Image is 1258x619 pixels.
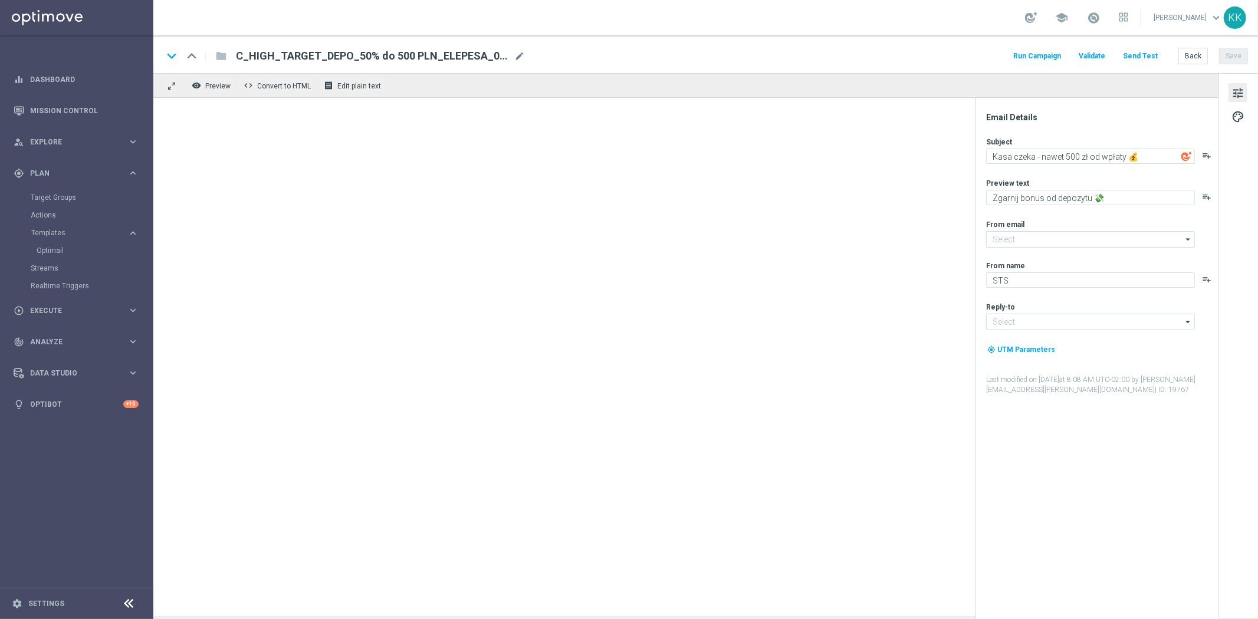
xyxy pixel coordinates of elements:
div: Templates [31,229,127,236]
span: Validate [1079,52,1105,60]
a: [PERSON_NAME]keyboard_arrow_down [1152,9,1224,27]
button: lightbulb Optibot +10 [13,400,139,409]
a: Optibot [30,388,123,420]
button: equalizer Dashboard [13,75,139,84]
a: Realtime Triggers [31,281,123,291]
button: track_changes Analyze keyboard_arrow_right [13,337,139,347]
button: Validate [1077,48,1107,64]
span: palette [1231,109,1244,124]
i: person_search [14,137,24,147]
i: my_location [987,345,996,354]
i: keyboard_arrow_right [127,136,139,147]
label: From email [986,220,1024,229]
div: +10 [123,400,139,408]
span: Data Studio [30,370,127,377]
i: settings [12,598,22,609]
span: school [1055,11,1068,24]
div: Execute [14,305,127,316]
button: Data Studio keyboard_arrow_right [13,368,139,378]
button: Run Campaign [1011,48,1063,64]
div: Plan [14,168,127,179]
span: keyboard_arrow_down [1210,11,1223,24]
input: Select [986,231,1195,248]
span: Analyze [30,338,127,345]
div: Target Groups [31,189,152,206]
button: receipt Edit plain text [321,78,386,93]
label: Subject [986,137,1012,147]
div: Dashboard [14,64,139,95]
span: mode_edit [514,51,525,61]
a: Streams [31,264,123,273]
label: Reply-to [986,302,1015,312]
i: arrow_drop_down [1183,232,1194,247]
div: Email Details [986,112,1217,123]
div: Analyze [14,337,127,347]
div: KK [1224,6,1246,29]
div: Templates [31,224,152,259]
button: playlist_add [1202,192,1211,202]
button: palette [1229,107,1247,126]
span: C_HIGH_TARGET_DEPO_50% do 500 PLN_ELEPESA_050825 [236,49,510,63]
button: play_circle_outline Execute keyboard_arrow_right [13,306,139,315]
i: equalizer [14,74,24,85]
div: Realtime Triggers [31,277,152,295]
span: | ID: 19767 [1155,386,1189,394]
i: gps_fixed [14,168,24,179]
button: Templates keyboard_arrow_right [31,228,139,238]
button: playlist_add [1202,151,1211,160]
button: Send Test [1121,48,1160,64]
button: playlist_add [1202,275,1211,284]
span: Plan [30,170,127,177]
i: play_circle_outline [14,305,24,316]
button: Save [1219,48,1248,64]
a: Settings [28,600,64,607]
i: arrow_drop_down [1183,314,1194,330]
div: Streams [31,259,152,277]
a: Mission Control [30,95,139,126]
div: Explore [14,137,127,147]
button: gps_fixed Plan keyboard_arrow_right [13,169,139,178]
img: optiGenie.svg [1181,151,1192,162]
div: Data Studio [14,368,127,378]
div: Mission Control [14,95,139,126]
span: Templates [31,229,116,236]
i: receipt [324,81,333,90]
button: remove_red_eye Preview [189,78,236,93]
button: person_search Explore keyboard_arrow_right [13,137,139,147]
a: Optimail [37,246,123,255]
span: Preview [205,82,231,90]
i: keyboard_arrow_right [127,167,139,179]
button: code Convert to HTML [241,78,316,93]
i: lightbulb [14,399,24,410]
span: UTM Parameters [997,345,1055,354]
input: Select [986,314,1195,330]
span: code [244,81,253,90]
label: Preview text [986,179,1029,188]
button: Back [1178,48,1208,64]
div: Optibot [14,388,139,420]
div: Actions [31,206,152,224]
a: Target Groups [31,193,123,202]
button: my_location UTM Parameters [986,343,1056,356]
label: From name [986,261,1025,271]
button: tune [1229,83,1247,102]
a: Dashboard [30,64,139,95]
label: Last modified on [DATE] at 8:08 AM UTC-02:00 by [PERSON_NAME][EMAIL_ADDRESS][PERSON_NAME][DOMAIN_... [986,375,1217,395]
span: Explore [30,139,127,146]
i: track_changes [14,337,24,347]
a: Actions [31,210,123,220]
span: Edit plain text [337,82,381,90]
i: keyboard_arrow_right [127,367,139,378]
button: Mission Control [13,106,139,116]
i: keyboard_arrow_right [127,305,139,316]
